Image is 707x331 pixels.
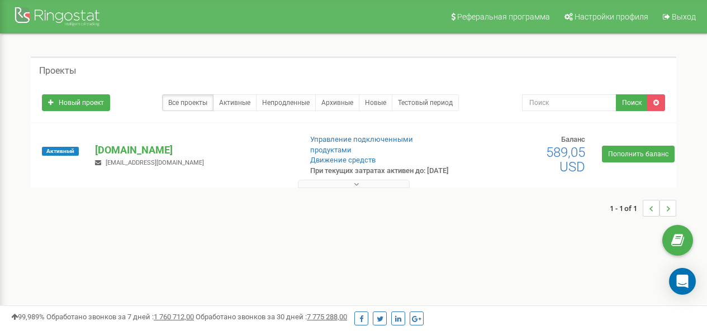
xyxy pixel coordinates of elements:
[39,66,76,76] h5: Проекты
[672,12,696,21] span: Выход
[616,94,648,111] button: Поиск
[42,147,79,156] span: Активный
[310,156,376,164] a: Движение средств
[213,94,257,111] a: Активные
[307,313,347,321] u: 7 775 288,00
[154,313,194,321] u: 1 760 712,00
[610,200,643,217] span: 1 - 1 of 1
[196,313,347,321] span: Обработано звонков за 30 дней :
[11,313,45,321] span: 99,989%
[546,145,585,175] span: 589,05 USD
[457,12,550,21] span: Реферальная программа
[106,159,204,166] span: [EMAIL_ADDRESS][DOMAIN_NAME]
[310,135,413,154] a: Управление подключенными продуктами
[610,189,676,228] nav: ...
[561,135,585,143] span: Баланс
[522,94,616,111] input: Поиск
[46,313,194,321] span: Обработано звонков за 7 дней :
[162,94,213,111] a: Все проекты
[315,94,359,111] a: Архивные
[42,94,110,111] a: Новый проект
[310,166,453,176] p: При текущих затратах активен до: [DATE]
[256,94,316,111] a: Непродленные
[95,143,292,157] p: [DOMAIN_NAME]
[575,12,648,21] span: Настройки профиля
[602,146,675,162] a: Пополнить баланс
[392,94,459,111] a: Тестовый период
[359,94,392,111] a: Новые
[669,268,696,295] div: Open Intercom Messenger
